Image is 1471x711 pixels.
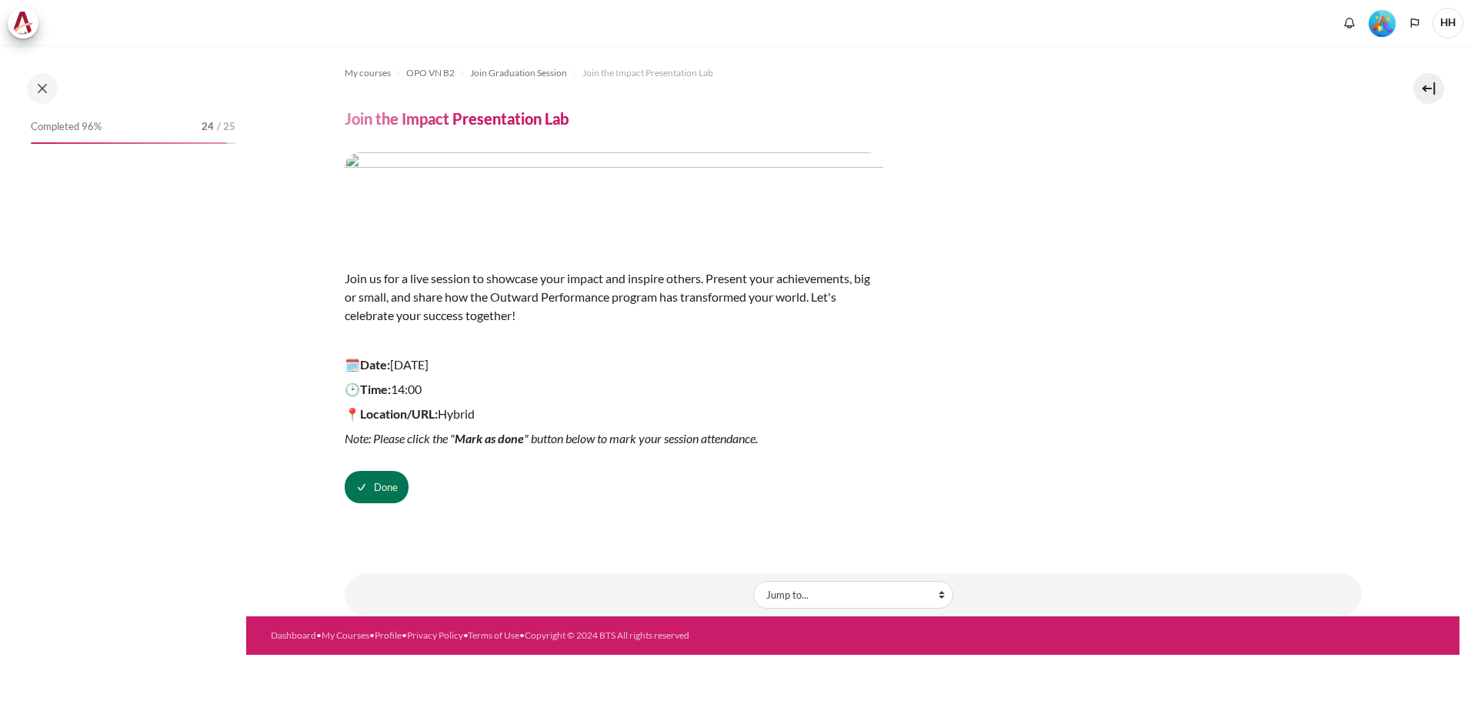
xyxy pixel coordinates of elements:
[345,61,1362,85] nav: Navigation bar
[271,629,316,641] a: Dashboard
[1363,8,1402,37] a: Level #5
[271,629,919,643] div: • • • • •
[246,45,1459,616] section: Content
[345,526,1362,527] iframe: Join the Impact Presentation Lab
[1433,8,1463,38] span: HH
[345,271,870,322] span: Join us for a live session to showcase your impact and inspire others. Present your achievements,...
[31,119,102,135] span: Completed 96%
[345,64,391,82] a: My courses
[345,108,569,129] h4: Join the Impact Presentation Lab
[345,382,391,396] strong: 🕑Time:
[322,629,369,641] a: My Courses
[375,629,402,641] a: Profile
[1369,8,1396,37] div: Level #5
[31,142,227,144] div: 96%
[582,66,713,80] span: Join the Impact Presentation Lab
[345,66,391,80] span: My courses
[406,66,455,80] span: OPO VN B2
[217,119,235,135] span: / 25
[345,431,758,446] em: Note: Please click the " " button below to mark your session attendance.
[345,405,883,423] p: Hybrid
[1338,12,1361,35] div: Show notification window with no new notifications
[345,382,422,396] span: 14:00
[1403,12,1426,35] button: Languages
[407,629,463,641] a: Privacy Policy
[345,471,409,503] button: Join the Impact Presentation Lab is marked as done. Press to undo.
[470,66,567,80] span: Join Graduation Session
[525,629,689,641] a: Copyright © 2024 BTS All rights reserved
[202,119,214,135] span: 24
[8,8,46,38] a: Architeck Architeck
[345,357,390,372] strong: 🗓️Date:
[468,629,519,641] a: Terms of Use
[374,480,398,496] span: Done
[12,12,34,35] img: Architeck
[345,355,883,374] p: [DATE]
[345,406,438,421] strong: 📍Location/URL:
[1369,10,1396,37] img: Level #5
[455,431,524,446] strong: Mark as done
[406,64,455,82] a: OPO VN B2
[470,64,567,82] a: Join Graduation Session
[1433,8,1463,38] a: User menu
[582,64,713,82] a: Join the Impact Presentation Lab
